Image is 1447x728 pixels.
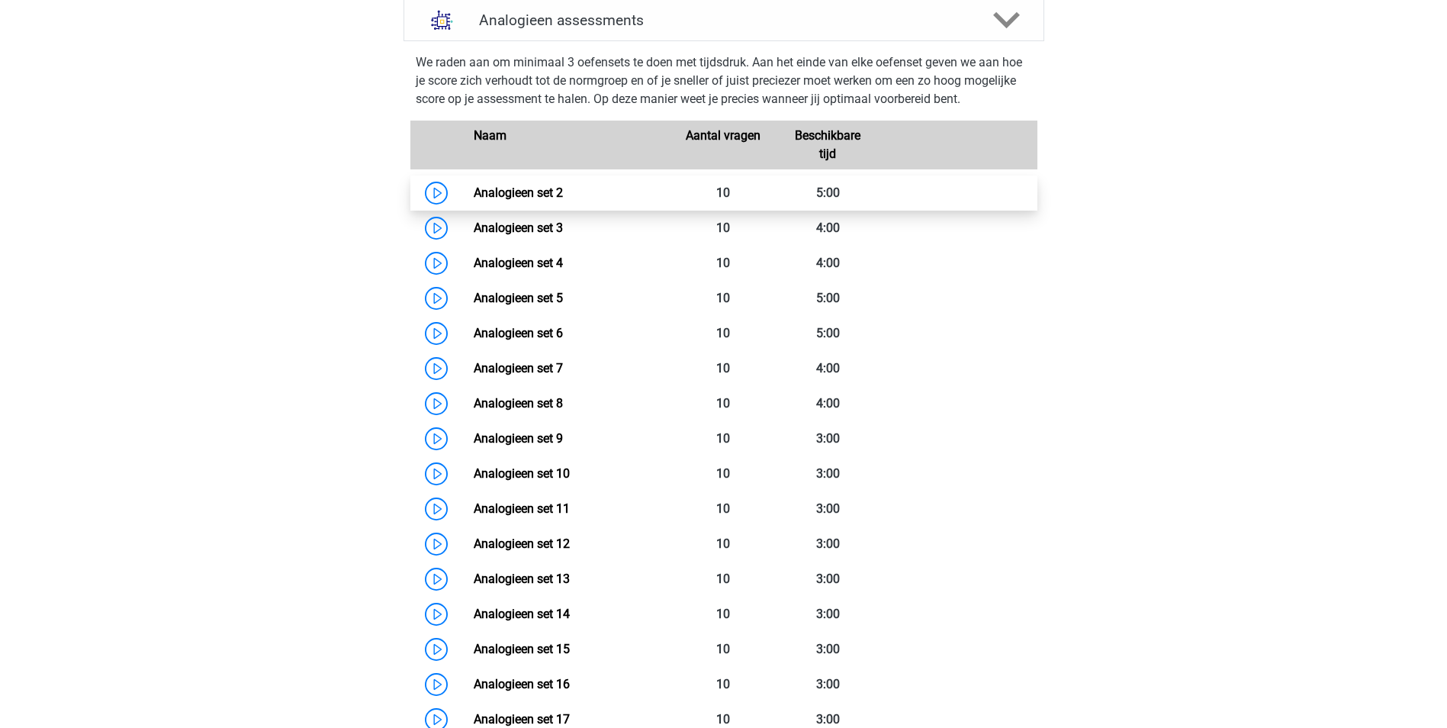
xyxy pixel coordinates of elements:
a: Analogieen set 12 [474,536,570,551]
a: Analogieen set 10 [474,466,570,481]
div: Naam [462,127,671,163]
a: Analogieen set 8 [474,396,563,411]
a: Analogieen set 7 [474,361,563,375]
a: Analogieen set 2 [474,185,563,200]
img: analogieen assessments [423,1,461,40]
a: Analogieen set 11 [474,501,570,516]
p: We raden aan om minimaal 3 oefensets te doen met tijdsdruk. Aan het einde van elke oefenset geven... [416,53,1032,108]
div: Beschikbare tijd [776,127,880,163]
a: Analogieen set 4 [474,256,563,270]
div: Aantal vragen [671,127,776,163]
a: Analogieen set 15 [474,642,570,656]
a: Analogieen set 14 [474,607,570,621]
a: Analogieen set 13 [474,572,570,586]
a: Analogieen set 5 [474,291,563,305]
h4: Analogieen assessments [479,11,969,29]
a: Analogieen set 16 [474,677,570,691]
a: Analogieen set 17 [474,712,570,726]
a: Analogieen set 3 [474,221,563,235]
a: Analogieen set 6 [474,326,563,340]
a: Analogieen set 9 [474,431,563,446]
